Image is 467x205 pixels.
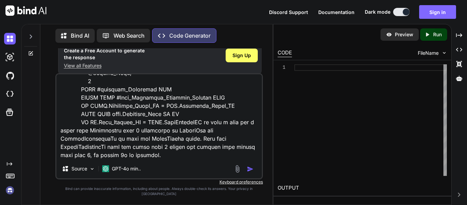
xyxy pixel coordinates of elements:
[386,31,392,38] img: preview
[232,52,251,59] span: Sign Up
[233,165,241,173] img: attachment
[102,165,109,172] img: GPT-4o mini
[433,31,442,38] p: Run
[56,74,262,159] textarea: LOREMI DOLO sita.Consectet_Adipi_Elit ( Seddoeius_Tempo_IN, Utlabo_Etdo_Magnaa_Enim, Admin_Veniam...
[269,9,308,15] span: Discord Support
[278,64,285,71] div: 1
[365,9,390,15] span: Dark mode
[395,31,413,38] p: Preview
[418,50,439,56] span: FileName
[4,70,16,81] img: githubDark
[269,9,308,16] button: Discord Support
[5,5,46,16] img: Bind AI
[55,179,263,185] p: Keyboard preferences
[4,51,16,63] img: darkAi-studio
[318,9,355,15] span: Documentation
[247,166,254,172] img: icon
[55,186,263,196] p: Bind can provide inaccurate information, including about people. Always double-check its answers....
[4,184,16,196] img: signin
[273,180,451,196] h2: OUTPUT
[318,9,355,16] button: Documentation
[64,47,145,61] h1: Create a Free Account to generate the response
[71,165,87,172] p: Source
[89,166,95,172] img: Pick Models
[71,31,89,40] p: Bind AI
[441,50,447,56] img: chevron down
[419,5,456,19] button: Sign in
[114,31,145,40] p: Web Search
[112,165,141,172] p: GPT-4o min..
[64,62,145,69] p: View all Features
[4,88,16,100] img: cloudideIcon
[169,31,211,40] p: Code Generator
[4,33,16,44] img: darkChat
[278,49,292,57] div: CODE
